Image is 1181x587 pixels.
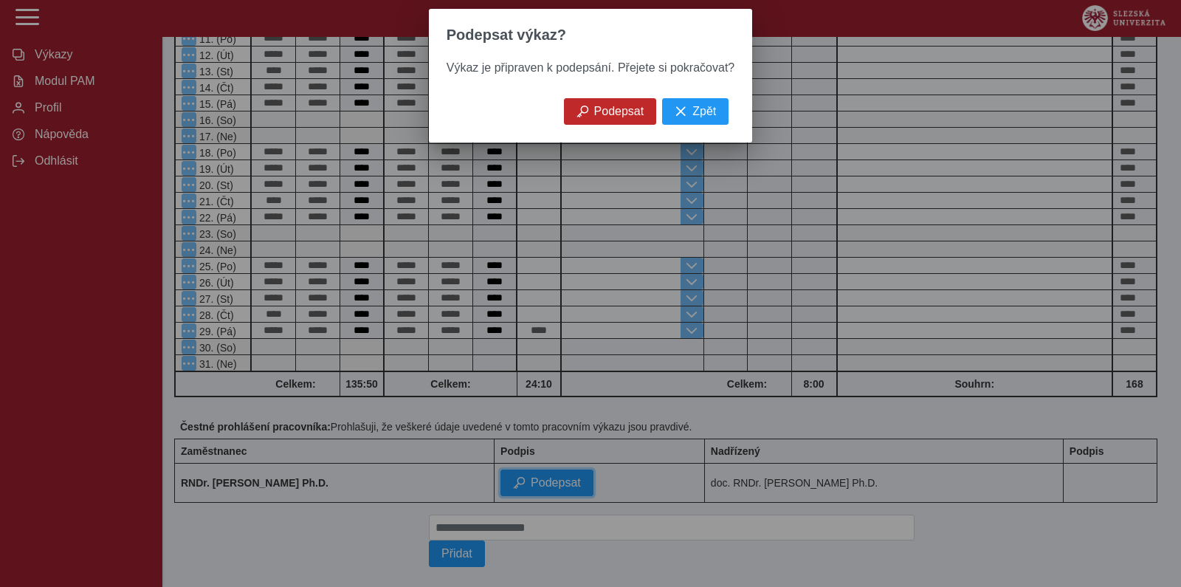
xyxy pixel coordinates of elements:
span: Zpět [692,105,716,118]
button: Podepsat [564,98,657,125]
span: Výkaz je připraven k podepsání. Přejete si pokračovat? [447,61,734,74]
span: Podepsat výkaz? [447,27,566,44]
button: Zpět [662,98,729,125]
span: Podepsat [594,105,644,118]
